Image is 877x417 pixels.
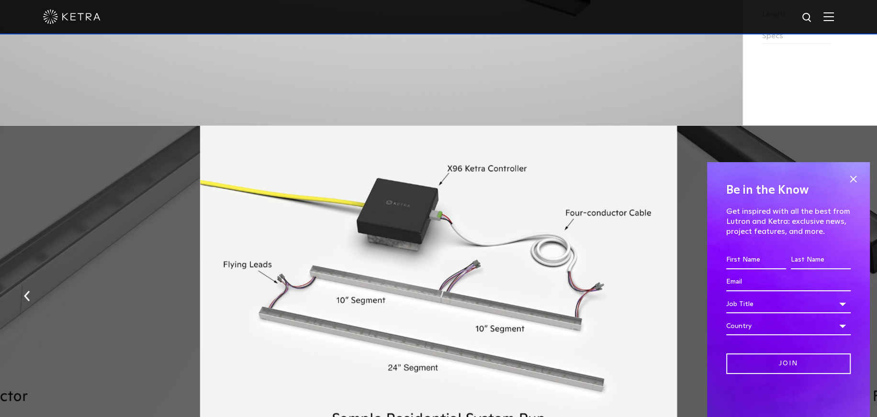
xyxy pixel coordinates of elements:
div: Country [726,317,851,335]
h4: Be in the Know [726,181,851,199]
input: Join [726,353,851,374]
img: arrow-left-black.svg [24,291,30,301]
input: First Name [726,251,786,269]
div: Job Title [726,295,851,313]
input: Last Name [791,251,851,269]
img: search icon [801,12,813,24]
input: Email [726,273,851,291]
img: ketra-logo-2019-white [43,10,101,24]
img: Hamburger%20Nav.svg [823,12,834,21]
p: Get inspired with all the best from Lutron and Ketra: exclusive news, project features, and more. [726,207,851,236]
